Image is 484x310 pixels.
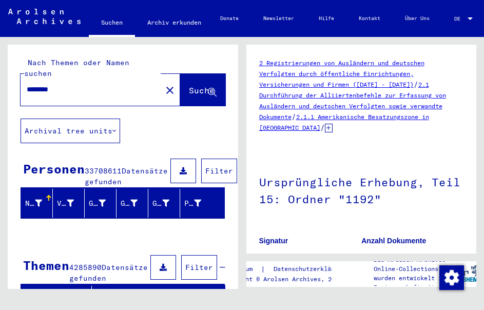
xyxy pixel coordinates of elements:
span: / [292,112,296,121]
img: Arolsen_neg.svg [8,9,81,24]
div: | [220,264,358,275]
p: Die Arolsen Archives Online-Collections [374,255,448,274]
b: Signatur [259,237,288,245]
span: Suche [189,85,215,95]
mat-icon: close [164,84,176,96]
mat-header-cell: Vorname [53,189,85,218]
a: Suchen [89,10,135,37]
a: Kontakt [346,6,393,31]
mat-header-cell: Nachname [21,189,53,218]
p: 159 [361,254,463,264]
mat-header-cell: Geburt‏ [117,189,148,218]
button: Filter [181,255,217,280]
span: DE [454,16,466,22]
mat-label: Nach Themen oder Namen suchen [24,58,129,78]
a: 2 Registrierungen von Ausländern und deutschen Verfolgten durch öffentliche Einrichtungen, Versic... [259,59,424,88]
p: Copyright © Arolsen Archives, 2021 [220,275,358,284]
div: Nachname [25,198,42,209]
b: Anzahl Dokumente [361,237,426,245]
a: Hilfe [306,6,346,31]
span: Datensätze gefunden [69,263,148,283]
a: Archiv erkunden [135,10,214,35]
a: Donate [208,6,251,31]
p: wurden entwickelt in Partnerschaft mit [374,274,448,292]
div: Themen [23,256,69,275]
div: Vorname [57,195,87,211]
span: Datensätze gefunden [85,166,168,186]
div: Vorname [57,198,74,209]
a: Datenschutzerklärung [265,264,358,275]
span: / [414,80,418,89]
img: Zustimmung ändern [439,265,464,290]
mat-header-cell: Prisoner # [180,189,224,218]
div: Geburtsname [89,195,119,211]
div: Prisoner # [184,195,214,211]
div: Geburtsdatum [152,198,169,209]
mat-header-cell: Geburtsname [85,189,117,218]
span: 33708611 [85,166,122,176]
a: 2.1.1 Amerikanische Besatzungszone in [GEOGRAPHIC_DATA] [259,113,429,131]
button: Suche [180,74,225,106]
div: Personen [23,160,85,178]
div: Geburtsname [89,198,106,209]
div: Prisoner # [184,198,201,209]
span: 4285890 [69,263,102,272]
button: Clear [160,80,180,100]
button: Archival tree units [21,119,120,143]
a: Über Uns [393,6,442,31]
div: Nachname [25,195,55,211]
span: / [320,123,325,132]
span: Filter [205,166,233,176]
span: Filter [185,263,213,272]
div: Geburtsdatum [152,195,182,211]
mat-header-cell: Geburtsdatum [148,189,180,218]
h1: Ursprüngliche Erhebung, Teil 15: Ordner "1192" [259,159,464,221]
a: Newsletter [251,6,306,31]
button: Filter [201,159,237,183]
div: Geburt‏ [121,198,138,209]
div: Geburt‏ [121,195,150,211]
